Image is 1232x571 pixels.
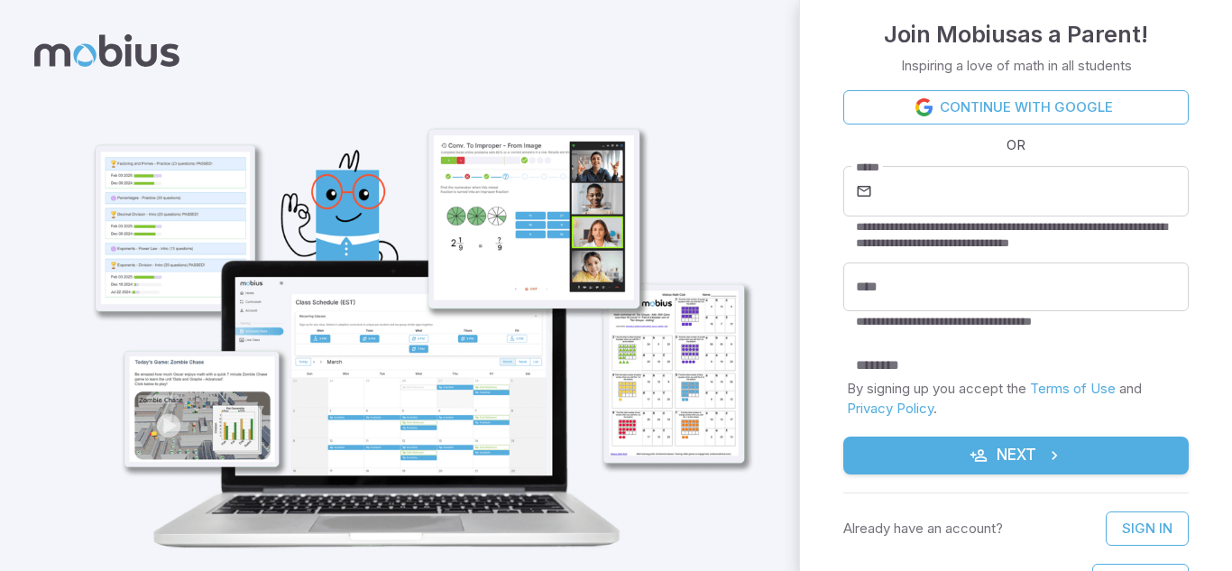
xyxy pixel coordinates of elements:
h4: Join Mobius as a Parent ! [884,16,1148,52]
p: By signing up you accept the and . [847,379,1185,419]
button: Next [843,437,1189,474]
a: Sign In [1106,511,1189,546]
a: Privacy Policy [847,400,933,417]
p: Inspiring a love of math in all students [901,56,1132,76]
span: OR [1002,135,1030,155]
p: Already have an account? [843,519,1003,539]
a: Terms of Use [1030,380,1116,397]
a: Continue with Google [843,90,1189,124]
img: parent_1-illustration [60,51,768,570]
